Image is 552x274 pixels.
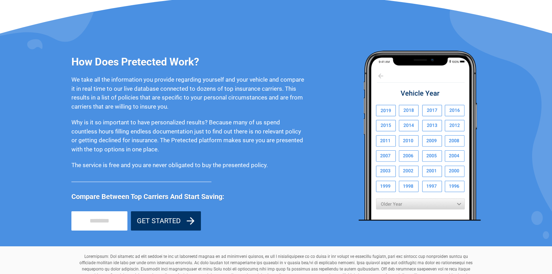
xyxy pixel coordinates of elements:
[71,55,304,69] h3: How Does Pretected Work?
[71,191,304,202] span: Compare Between Top Carriers And Start Saving:
[71,118,304,154] p: Why is it so important to have personalized results? Because many of us spend countless hours fil...
[131,211,201,231] button: GET STARTED
[71,161,304,170] p: The service is free and you are never obligated to buy the presented policy.
[71,75,304,111] p: We take all the information you provide regarding yourself and your vehicle and compare it in rea...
